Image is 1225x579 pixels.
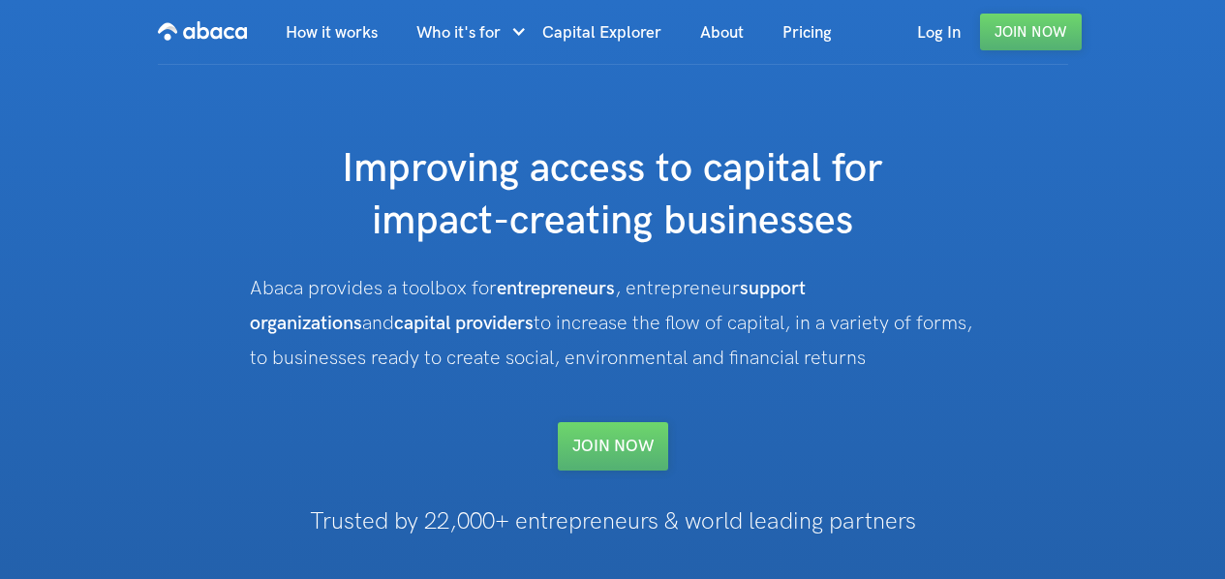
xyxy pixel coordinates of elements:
h1: Improving access to capital for impact-creating businesses [226,143,1000,248]
div: Abaca provides a toolbox for , entrepreneur and to increase the flow of capital, in a variety of ... [250,271,976,376]
img: Abaca logo [158,15,247,46]
strong: capital providers [394,312,534,335]
a: Join Now [980,14,1082,50]
strong: entrepreneurs [497,277,615,300]
a: Join NOW [558,422,668,471]
h1: Trusted by 22,000+ entrepreneurs & world leading partners [184,509,1042,534]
